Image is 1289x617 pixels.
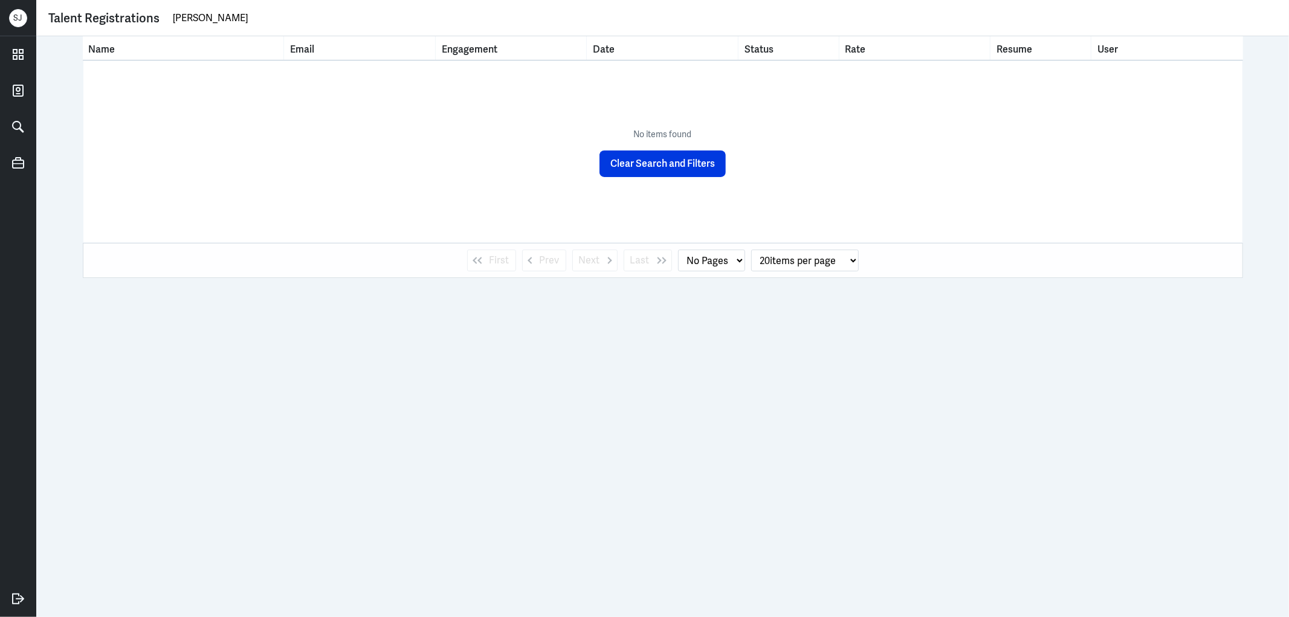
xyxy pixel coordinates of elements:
[83,36,285,60] th: Toggle SortBy
[436,36,587,60] th: Toggle SortBy
[572,250,618,271] button: Next
[48,9,160,27] div: Talent Registrations
[1091,36,1242,60] th: User
[634,127,692,141] p: No items found
[9,9,27,27] div: S J
[579,253,600,268] span: Next
[599,150,726,177] button: Clear Search and Filters
[489,253,509,268] span: First
[738,36,839,60] th: Toggle SortBy
[172,9,1277,27] input: Search
[990,36,1091,60] th: Resume
[467,250,516,271] button: First
[522,250,566,271] button: Prev
[587,36,738,60] th: Toggle SortBy
[284,36,435,60] th: Toggle SortBy
[630,253,650,268] span: Last
[540,253,560,268] span: Prev
[839,36,990,60] th: Toggle SortBy
[624,250,672,271] button: Last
